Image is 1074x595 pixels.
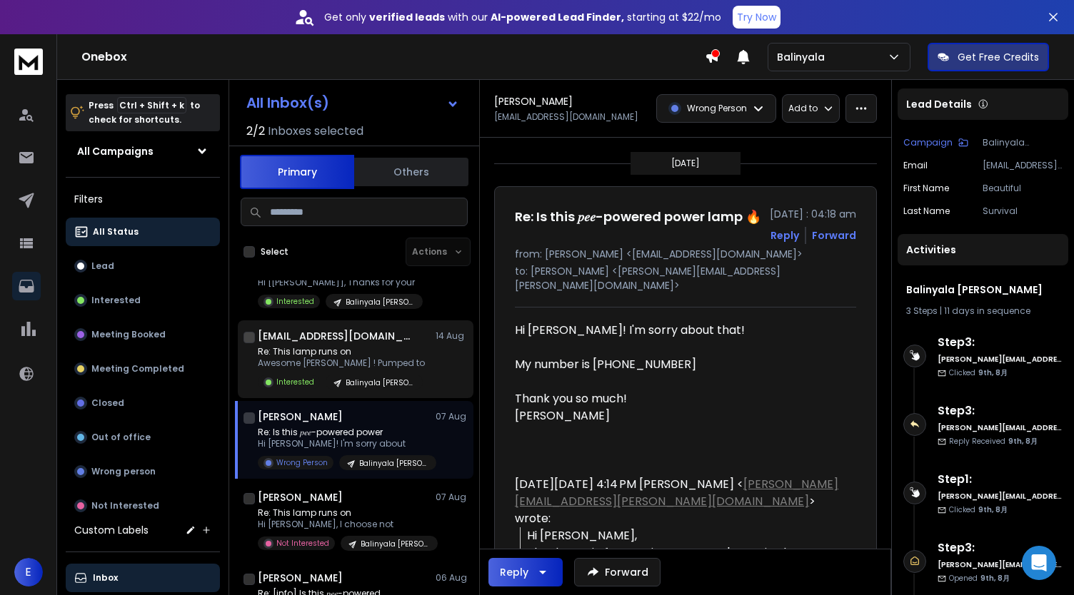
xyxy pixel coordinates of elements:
[66,355,220,383] button: Meeting Completed
[14,49,43,75] img: logo
[240,155,354,189] button: Primary
[276,296,314,307] p: Interested
[515,207,761,227] h1: Re: Is this 𝑝𝑒𝑒-powered power lamp 🔥
[488,558,563,586] button: Reply
[346,297,414,307] p: Balinyala [PERSON_NAME]
[258,507,429,519] p: Re: This lamp runs on
[14,558,43,586] button: E
[1022,546,1056,580] div: Open Intercom Messenger
[687,103,747,114] p: Wrong Person
[91,329,166,340] p: Meeting Booked
[903,160,928,171] p: Email
[906,305,938,317] span: 3 Steps
[500,565,528,579] div: Reply
[66,218,220,246] button: All Status
[771,228,799,243] button: Reply
[494,111,638,123] p: [EMAIL_ADDRESS][DOMAIN_NAME]
[258,438,429,449] p: Hi [PERSON_NAME]! I'm sorry about
[770,207,856,221] p: [DATE] : 04:18 am
[938,559,1063,570] h6: [PERSON_NAME][EMAIL_ADDRESS][PERSON_NAME][DOMAIN_NAME]
[66,320,220,349] button: Meeting Booked
[983,137,1063,148] p: Balinyala [PERSON_NAME]
[276,457,328,468] p: Wrong Person
[258,519,429,530] p: Hi [PERSON_NAME], I choose not
[938,539,1063,556] h6: Step 3 :
[66,492,220,520] button: Not Interested
[515,407,845,424] div: [PERSON_NAME]
[258,410,343,424] h1: [PERSON_NAME]
[258,346,425,357] p: Re: This lamp runs on
[903,137,968,148] button: Campaign
[359,458,428,469] p: Balinyala [PERSON_NAME]
[66,423,220,452] button: Out of office
[903,183,949,194] p: First Name
[515,390,845,407] div: Thank you so much!
[906,97,972,111] p: Lead Details
[515,356,845,373] div: My number is [PHONE_NUMBER]
[1008,436,1038,447] span: 9th, 8月
[258,277,423,288] p: Hi [[PERSON_NAME]], Thanks for your
[346,377,414,388] p: Balinyala [PERSON_NAME]
[66,252,220,280] button: Lead
[436,492,468,503] p: 07 Aug
[436,572,468,584] p: 06 Aug
[66,389,220,417] button: Closed
[949,436,1038,447] p: Reply Received
[983,160,1063,171] p: [EMAIL_ADDRESS][DOMAIN_NAME]
[93,226,139,238] p: All Status
[515,476,845,527] div: [DATE][DATE] 4:14 PM [PERSON_NAME] < > wrote:
[491,10,624,24] strong: AI-powered Lead Finder,
[81,49,705,66] h1: Onebox
[938,422,1063,433] h6: [PERSON_NAME][EMAIL_ADDRESS][PERSON_NAME][DOMAIN_NAME]
[91,295,141,306] p: Interested
[494,94,573,108] h1: [PERSON_NAME]
[91,466,156,477] p: Wrong person
[66,564,220,592] button: Inbox
[258,329,415,343] h1: [EMAIL_ADDRESS][DOMAIN_NAME]
[91,432,151,443] p: Out of office
[671,158,700,169] p: [DATE]
[246,96,329,110] h1: All Inbox(s)
[949,504,1008,515] p: Clicked
[66,286,220,315] button: Interested
[515,264,856,293] p: to: [PERSON_NAME] <[PERSON_NAME][EMAIL_ADDRESS][PERSON_NAME][DOMAIN_NAME]>
[978,504,1008,515] span: 9th, 8月
[903,205,950,217] p: Last Name
[938,491,1063,502] h6: [PERSON_NAME][EMAIL_ADDRESS][PERSON_NAME][DOMAIN_NAME]
[906,305,1060,317] div: |
[66,457,220,486] button: Wrong person
[91,397,124,409] p: Closed
[777,50,830,64] p: Balinyala
[938,354,1063,365] h6: [PERSON_NAME][EMAIL_ADDRESS][PERSON_NAME][DOMAIN_NAME]
[983,183,1063,194] p: Beautiful
[91,500,159,512] p: Not Interested
[324,10,721,24] p: Get only with our starting at $22/mo
[66,137,220,166] button: All Campaigns
[258,571,343,585] h1: [PERSON_NAME]
[980,573,1010,584] span: 9th, 8月
[574,558,661,586] button: Forward
[733,6,781,29] button: Try Now
[89,98,200,127] p: Press to check for shortcuts.
[812,228,856,243] div: Forward
[117,97,186,113] span: Ctrl + Shift + k
[258,427,429,438] p: Re: Is this 𝑝𝑒𝑒-powered power
[246,123,265,140] span: 2 / 2
[77,144,154,158] h1: All Campaigns
[93,572,118,584] p: Inbox
[737,10,776,24] p: Try Now
[515,247,856,261] p: from: [PERSON_NAME] <[EMAIL_ADDRESS][DOMAIN_NAME]>
[515,322,845,339] div: Hi [PERSON_NAME]! I'm sorry about that!
[944,305,1030,317] span: 11 days in sequence
[436,330,468,342] p: 14 Aug
[949,573,1010,584] p: Opened
[949,367,1008,378] p: Clicked
[436,411,468,422] p: 07 Aug
[978,367,1008,378] span: 9th, 8月
[268,123,363,140] h3: Inboxes selected
[898,234,1068,265] div: Activities
[938,334,1063,351] h6: Step 3 :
